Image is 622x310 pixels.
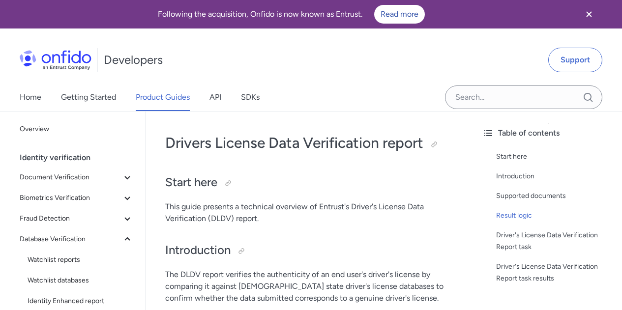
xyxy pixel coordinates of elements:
[136,84,190,111] a: Product Guides
[165,174,455,191] h2: Start here
[496,210,614,222] a: Result logic
[104,52,163,68] h1: Developers
[12,5,571,24] div: Following the acquisition, Onfido is now known as Entrust.
[28,295,133,307] span: Identity Enhanced report
[61,84,116,111] a: Getting Started
[28,254,133,266] span: Watchlist reports
[482,127,614,139] div: Table of contents
[496,229,614,253] a: Driver's License Data Verification Report task
[571,2,607,27] button: Close banner
[20,192,121,204] span: Biometrics Verification
[28,275,133,286] span: Watchlist databases
[20,148,141,168] div: Identity verification
[496,151,614,163] a: Start here
[20,171,121,183] span: Document Verification
[165,269,455,304] p: The DLDV report verifies the authenticity of an end user's driver's license by comparing it again...
[16,188,137,208] button: Biometrics Verification
[445,85,602,109] input: Onfido search input field
[20,50,91,70] img: Onfido Logo
[165,201,455,225] p: This guide presents a technical overview of Entrust's Driver's License Data Verification (DLDV) r...
[165,242,455,259] h2: Introduction
[209,84,221,111] a: API
[548,48,602,72] a: Support
[24,271,137,290] a: Watchlist databases
[374,5,425,24] a: Read more
[16,229,137,249] button: Database Verification
[20,233,121,245] span: Database Verification
[241,84,260,111] a: SDKs
[16,119,137,139] a: Overview
[20,213,121,225] span: Fraud Detection
[496,190,614,202] a: Supported documents
[165,133,455,153] h1: Drivers License Data Verification report
[496,261,614,284] a: Driver's License Data Verification Report task results
[496,170,614,182] a: Introduction
[24,250,137,270] a: Watchlist reports
[20,123,133,135] span: Overview
[16,168,137,187] button: Document Verification
[16,209,137,228] button: Fraud Detection
[20,84,41,111] a: Home
[583,8,595,20] svg: Close banner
